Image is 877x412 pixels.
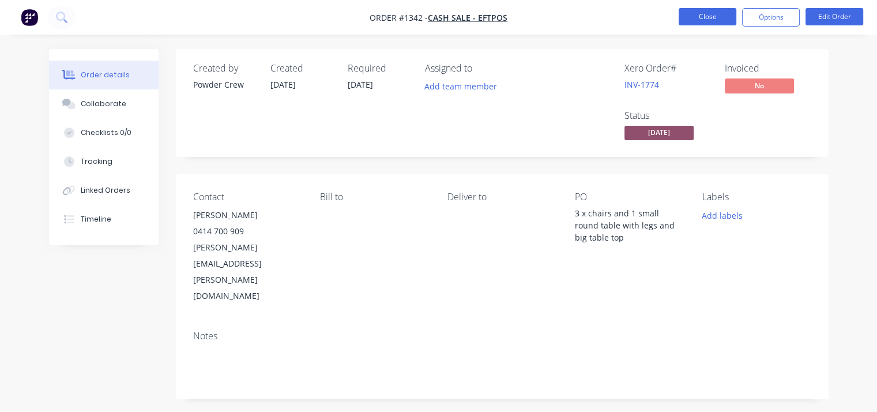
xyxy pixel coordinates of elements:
div: Collaborate [81,99,126,109]
button: Add labels [696,207,749,223]
div: Xero Order # [624,63,711,74]
div: Tracking [81,156,112,167]
div: [PERSON_NAME]0414 700 909[PERSON_NAME][EMAIL_ADDRESS][PERSON_NAME][DOMAIN_NAME] [193,207,302,304]
div: Contact [193,192,302,203]
div: Invoiced [725,63,811,74]
button: Collaborate [49,89,159,118]
button: [DATE] [624,126,694,143]
div: Timeline [81,214,111,224]
span: Order #1342 - [370,12,428,23]
div: [PERSON_NAME] [193,207,302,223]
div: Linked Orders [81,185,130,196]
div: Labels [702,192,811,203]
div: PO [575,192,684,203]
button: Close [679,8,736,25]
img: Factory [21,9,38,26]
button: Timeline [49,205,159,234]
div: Order details [81,70,130,80]
span: [DATE] [348,79,373,90]
button: Edit Order [806,8,863,25]
div: Required [348,63,411,74]
button: Linked Orders [49,176,159,205]
div: Deliver to [447,192,556,203]
div: Checklists 0/0 [81,128,131,138]
div: Status [624,110,711,121]
span: No [725,78,794,93]
div: Powder Crew [193,78,257,91]
button: Checklists 0/0 [49,118,159,147]
button: Options [742,8,800,27]
div: 0414 700 909 [193,223,302,239]
div: Created by [193,63,257,74]
div: 3 x chairs and 1 small round table with legs and big table top [575,207,684,244]
button: Tracking [49,147,159,176]
button: Add team member [425,78,503,94]
span: [DATE] [624,126,694,140]
a: INV-1774 [624,79,659,90]
a: Cash Sale - EFTPOS [428,12,507,23]
div: Bill to [320,192,429,203]
button: Add team member [418,78,503,94]
div: Notes [193,331,811,342]
div: Assigned to [425,63,540,74]
div: Created [270,63,334,74]
span: [DATE] [270,79,296,90]
div: [PERSON_NAME][EMAIL_ADDRESS][PERSON_NAME][DOMAIN_NAME] [193,239,302,304]
button: Order details [49,61,159,89]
